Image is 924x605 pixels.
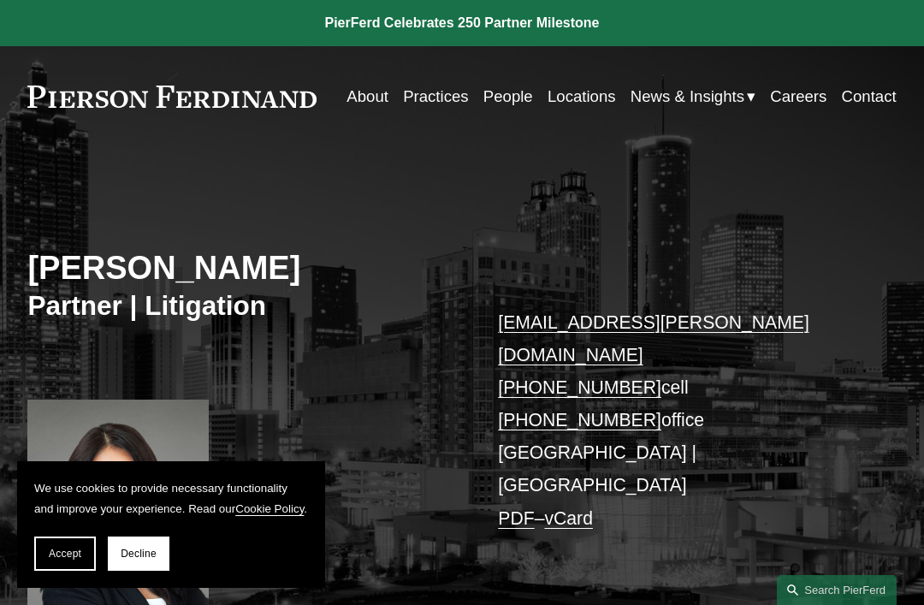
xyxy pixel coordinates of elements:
[498,312,809,365] a: [EMAIL_ADDRESS][PERSON_NAME][DOMAIN_NAME]
[777,575,897,605] a: Search this site
[27,248,462,288] h2: [PERSON_NAME]
[498,306,860,535] p: cell office [GEOGRAPHIC_DATA] | [GEOGRAPHIC_DATA] –
[631,80,755,112] a: folder dropdown
[34,478,308,519] p: We use cookies to provide necessary functionality and improve your experience. Read our .
[17,461,325,588] section: Cookie banner
[346,80,388,112] a: About
[108,537,169,571] button: Decline
[483,80,533,112] a: People
[121,548,157,560] span: Decline
[842,80,897,112] a: Contact
[498,410,661,430] a: [PHONE_NUMBER]
[770,80,826,112] a: Careers
[631,82,744,110] span: News & Insights
[403,80,468,112] a: Practices
[27,289,462,323] h3: Partner | Litigation
[498,508,534,528] a: PDF
[49,548,81,560] span: Accept
[544,508,592,528] a: vCard
[548,80,616,112] a: Locations
[498,377,661,397] a: [PHONE_NUMBER]
[34,537,96,571] button: Accept
[235,502,304,515] a: Cookie Policy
